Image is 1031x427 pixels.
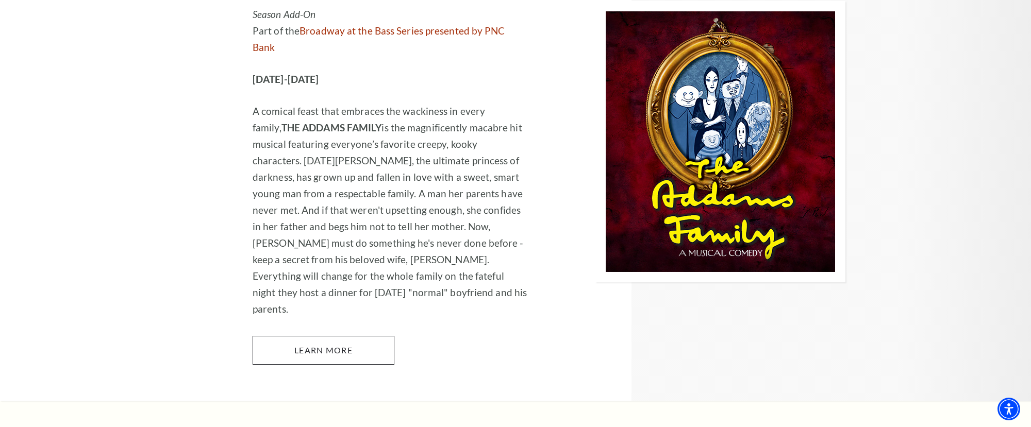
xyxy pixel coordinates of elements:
[253,73,319,85] strong: [DATE]-[DATE]
[253,6,528,56] p: Part of the
[253,25,505,53] a: Broadway at the Bass Series presented by PNC Bank
[253,8,315,20] em: Season Add-On
[253,103,528,317] p: A comical feast that embraces the wackiness in every family, is the magnificently macabre hit mus...
[253,336,394,365] a: Learn More The Addams Family
[997,398,1020,420] div: Accessibility Menu
[595,1,845,282] img: Performing Arts Fort Worth Presents
[281,122,382,133] strong: THE ADDAMS FAMILY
